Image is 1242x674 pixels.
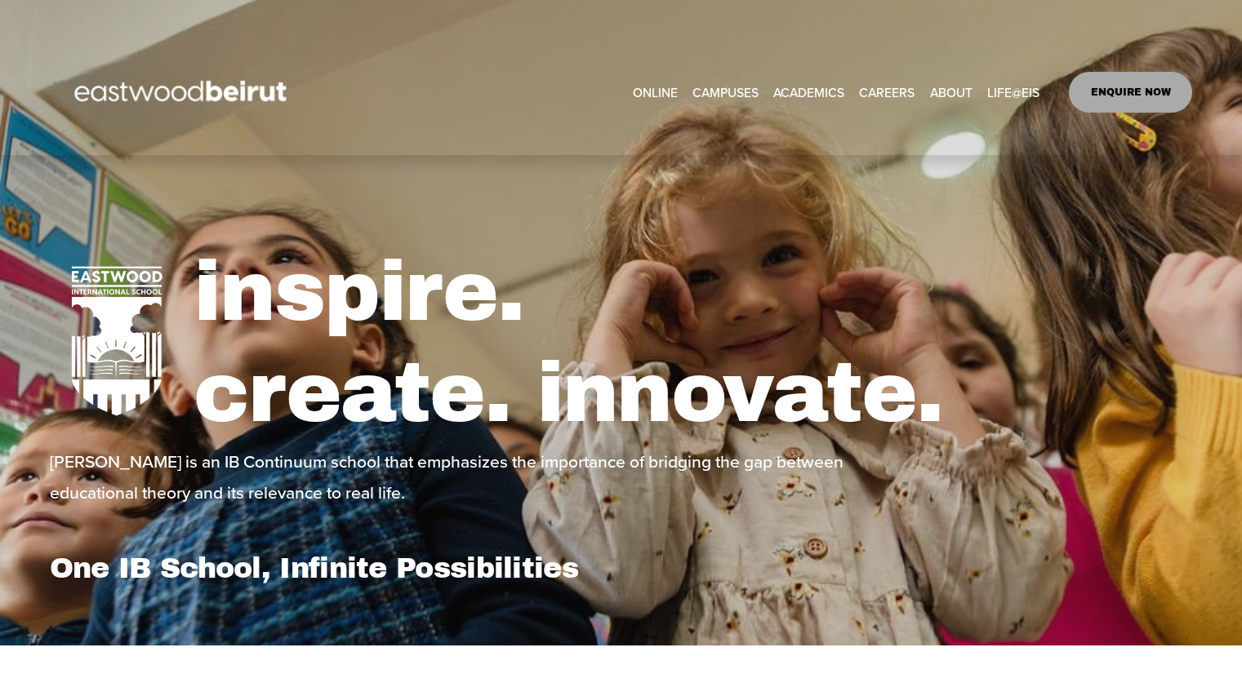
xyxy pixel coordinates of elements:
span: LIFE@EIS [987,81,1039,104]
span: ACADEMICS [773,81,844,104]
h1: One IB School, Infinite Possibilities [50,551,617,585]
a: folder dropdown [930,79,973,104]
p: [PERSON_NAME] is an IB Continuum school that emphasizes the importance of bridging the gap betwee... [50,446,857,508]
a: ENQUIRE NOW [1069,72,1192,113]
span: ABOUT [930,81,973,104]
a: folder dropdown [692,79,759,104]
a: CAREERS [859,79,915,104]
a: folder dropdown [987,79,1039,104]
span: CAMPUSES [692,81,759,104]
h1: inspire. create. innovate. [194,242,1192,444]
img: EastwoodIS Global Site [50,51,316,134]
a: ONLINE [633,79,678,104]
a: folder dropdown [773,79,844,104]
